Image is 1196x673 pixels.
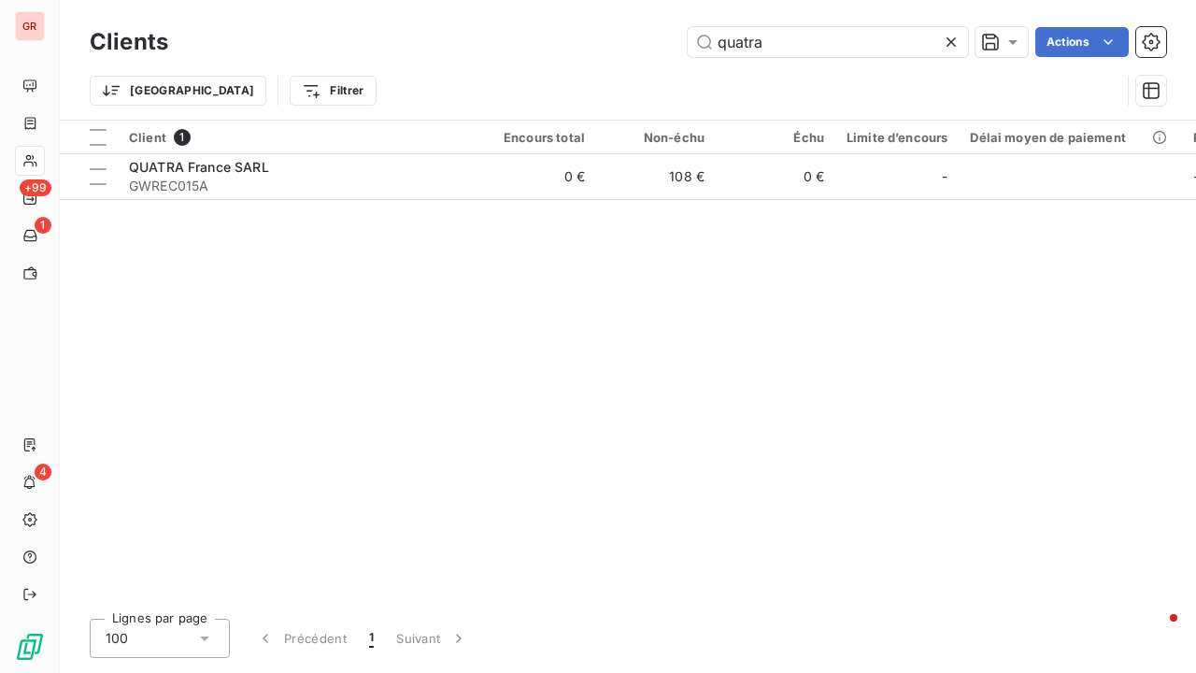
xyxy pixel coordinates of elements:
[607,130,705,145] div: Non-échu
[90,76,266,106] button: [GEOGRAPHIC_DATA]
[106,629,128,648] span: 100
[488,130,585,145] div: Encours total
[727,130,824,145] div: Échu
[15,632,45,662] img: Logo LeanPay
[385,619,479,658] button: Suivant
[174,129,191,146] span: 1
[358,619,385,658] button: 1
[1132,609,1177,654] iframe: Intercom live chat
[35,464,51,480] span: 4
[290,76,376,106] button: Filtrer
[847,130,947,145] div: Limite d’encours
[596,154,716,199] td: 108 €
[35,217,51,234] span: 1
[970,130,1170,145] div: Délai moyen de paiement
[90,25,168,59] h3: Clients
[129,159,269,175] span: QUATRA France SARL
[688,27,968,57] input: Rechercher
[369,629,374,648] span: 1
[1035,27,1129,57] button: Actions
[716,154,835,199] td: 0 €
[20,179,51,196] span: +99
[129,177,465,195] span: GWREC015A
[477,154,596,199] td: 0 €
[15,11,45,41] div: GR
[245,619,358,658] button: Précédent
[942,167,947,186] span: -
[129,130,166,145] span: Client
